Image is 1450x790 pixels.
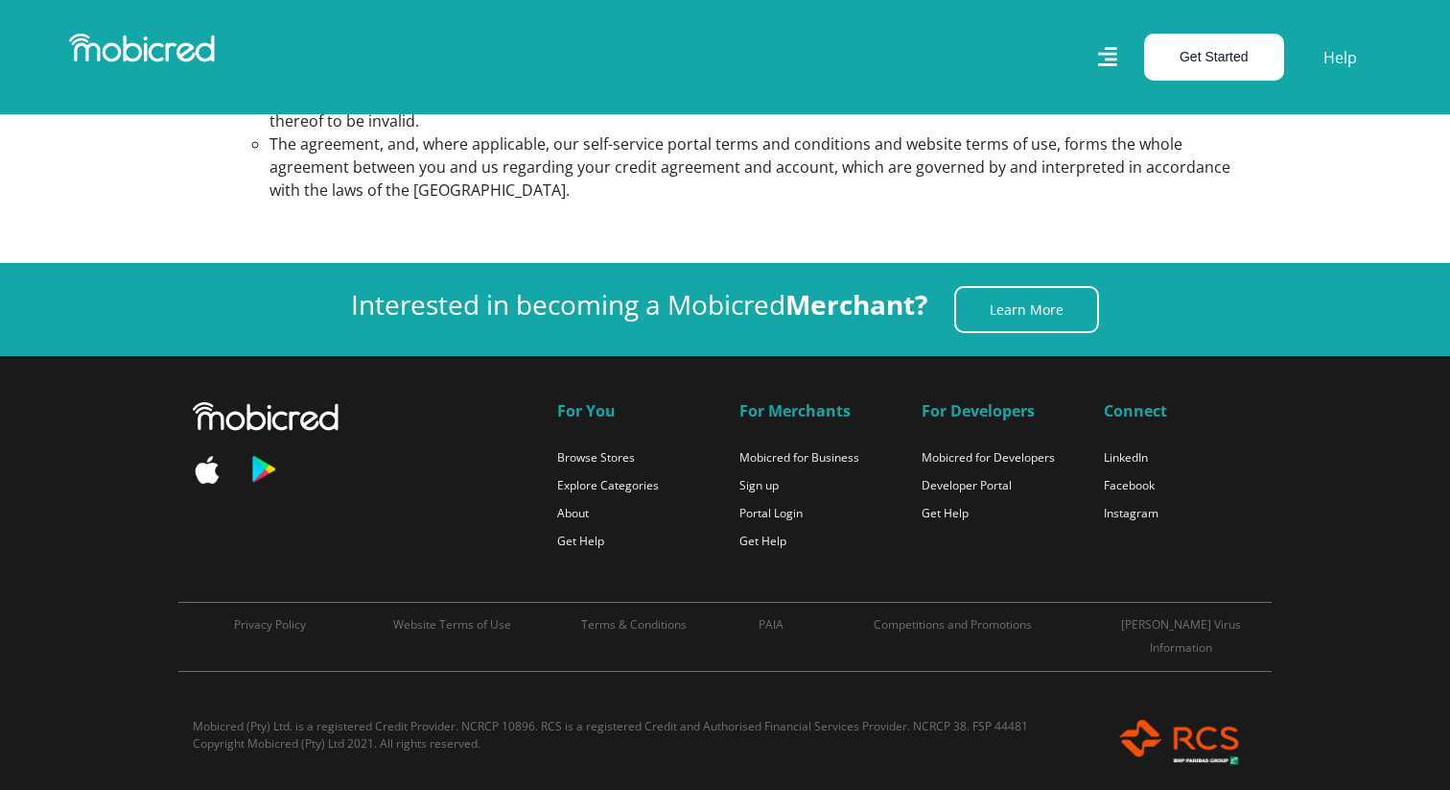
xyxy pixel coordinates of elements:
[922,505,969,521] a: Get Help
[393,616,511,633] a: Website Terms of Use
[193,456,222,484] img: Download Mobicred on the Apple App Store
[248,454,277,485] img: Download Mobicred on the Google Play Store
[351,289,927,322] h3: Interested in becoming a Mobicred
[922,449,1055,466] a: Mobicred for Developers
[739,533,786,549] a: Get Help
[759,616,783,633] a: PAIA
[1121,616,1241,656] a: [PERSON_NAME] Virus Information
[739,449,859,466] a: Mobicred for Business
[193,718,1075,735] p: Mobicred (Pty) Ltd. is a registered Credit Provider. NCRCP 10896. RCS is a registered Credit and ...
[581,616,687,633] a: Terms & Conditions
[1104,477,1155,493] a: Facebook
[234,616,306,633] a: Privacy Policy
[193,735,1075,753] p: Copyright Mobicred (Pty) Ltd 2021. All rights reserved.
[739,402,893,420] h5: For Merchants
[954,286,1099,333] a: Learn More
[1322,45,1358,70] a: Help
[557,402,711,420] h5: For You
[739,477,779,493] a: Sign up
[739,505,803,521] a: Portal Login
[1104,718,1257,767] img: RCS
[557,533,604,549] a: Get Help
[557,505,589,521] a: About
[785,286,927,323] strong: Merchant?
[1104,505,1158,521] a: Instagram
[269,132,1257,202] li: The agreement, and, where applicable, our self-service portal terms and conditions and website te...
[922,477,1012,493] a: Developer Portal
[1104,449,1148,466] a: LinkedIn
[69,34,215,62] img: Mobicred
[922,402,1075,420] h5: For Developers
[557,449,635,466] a: Browse Stores
[1104,402,1257,420] h5: Connect
[874,616,1032,633] a: Competitions and Promotions
[1144,34,1284,81] button: Get Started
[193,402,339,431] img: Mobicred
[557,477,659,493] a: Explore Categories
